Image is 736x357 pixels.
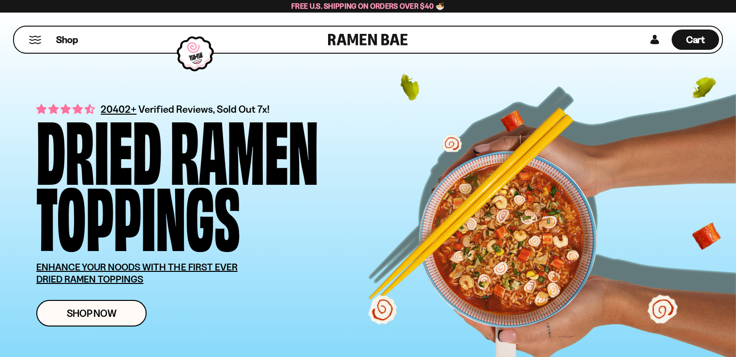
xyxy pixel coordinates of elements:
a: Shop Now [36,300,147,327]
a: Shop [56,30,78,50]
div: Dried [36,114,162,180]
u: ENHANCE YOUR NOODS WITH THE FIRST EVER DRIED RAMEN TOPPINGS [36,261,238,285]
span: Shop Now [67,308,117,318]
span: Cart [686,34,705,45]
div: Ramen [170,114,318,180]
span: Shop [56,33,78,46]
div: Toppings [36,180,240,247]
span: Free U.S. Shipping on Orders over $40 🍜 [291,1,445,11]
div: Cart [672,27,719,53]
button: Mobile Menu Trigger [29,36,42,44]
